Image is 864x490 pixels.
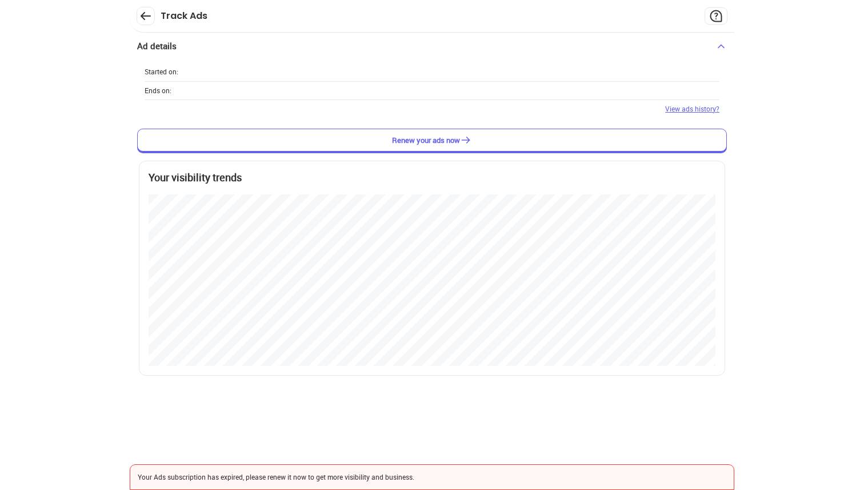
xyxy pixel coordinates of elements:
p: View ads history? [665,104,719,114]
p: Your Ads subscription has expired, please renew it now to get more visibility and business. [138,472,726,482]
img: Right_arrow_new.8b348062.svg [460,134,471,146]
img: FAQ-adsle.ef5b2d17.svg [709,9,723,23]
p: Track Ads [161,9,207,23]
p: Started on: [145,67,178,77]
p: Your visibility trends [149,170,715,185]
p: Ends on: [145,86,171,95]
img: arrow_down_new.6ed73441.svg [715,41,727,52]
p: Renew your ads now [392,135,460,146]
p: Ad details [137,40,177,52]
